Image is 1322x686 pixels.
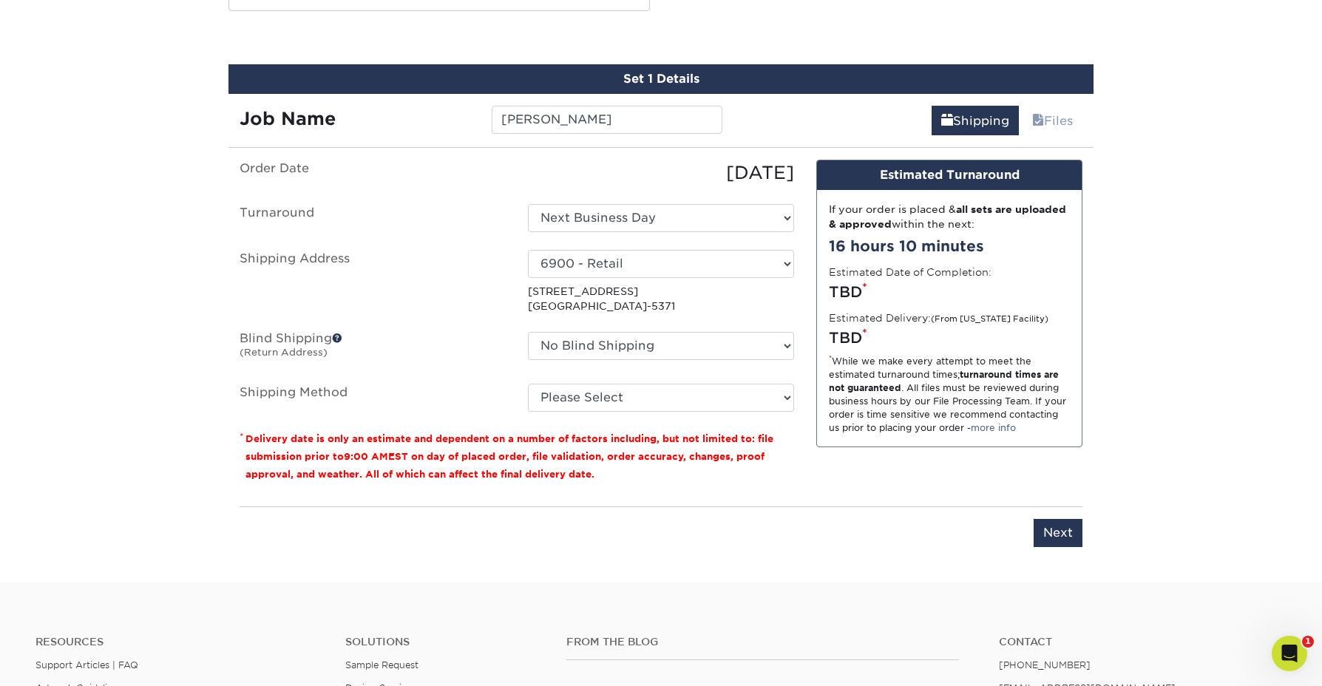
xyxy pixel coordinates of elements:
[999,636,1287,648] a: Contact
[829,202,1070,232] div: If your order is placed & within the next:
[829,355,1070,435] div: While we make every attempt to meet the estimated turnaround times; . All files must be reviewed ...
[1032,114,1044,128] span: files
[228,204,517,232] label: Turnaround
[1034,519,1082,547] input: Next
[344,451,388,462] span: 9:00 AM
[829,369,1059,393] strong: turnaround times are not guaranteed
[1302,636,1314,648] span: 1
[4,641,126,681] iframe: Google Customer Reviews
[240,108,336,129] strong: Job Name
[932,106,1019,135] a: Shipping
[1272,636,1307,671] iframe: Intercom live chat
[228,160,517,186] label: Order Date
[829,281,1070,303] div: TBD
[228,384,517,412] label: Shipping Method
[829,235,1070,257] div: 16 hours 10 minutes
[228,250,517,314] label: Shipping Address
[228,332,517,366] label: Blind Shipping
[517,160,805,186] div: [DATE]
[35,636,323,648] h4: Resources
[817,160,1082,190] div: Estimated Turnaround
[829,265,991,279] label: Estimated Date of Completion:
[566,636,960,648] h4: From the Blog
[528,284,794,314] p: [STREET_ADDRESS] [GEOGRAPHIC_DATA]-5371
[492,106,722,134] input: Enter a job name
[245,433,773,480] small: Delivery date is only an estimate and dependent on a number of factors including, but not limited...
[240,347,328,358] small: (Return Address)
[228,64,1094,94] div: Set 1 Details
[829,327,1070,349] div: TBD
[999,659,1091,670] a: [PHONE_NUMBER]
[971,422,1016,433] a: more info
[345,636,544,648] h4: Solutions
[1023,106,1082,135] a: Files
[829,310,1048,325] label: Estimated Delivery:
[941,114,953,128] span: shipping
[931,314,1048,324] small: (From [US_STATE] Facility)
[345,659,418,670] a: Sample Request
